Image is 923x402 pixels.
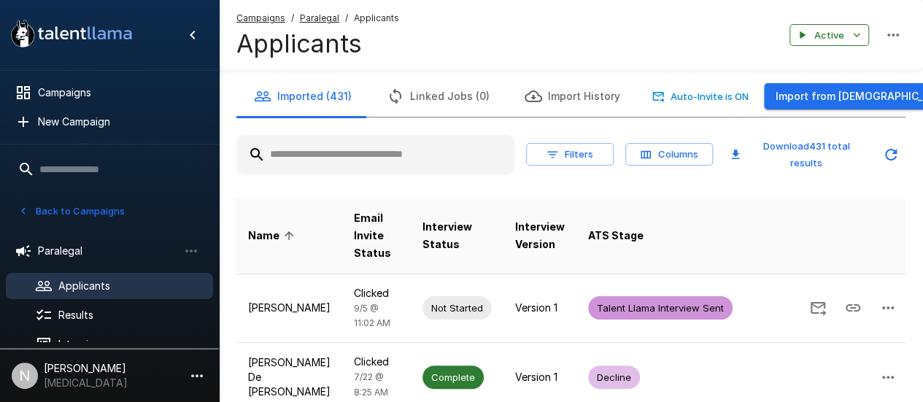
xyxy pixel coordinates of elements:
span: Send Invitation [800,301,835,313]
button: Imported (431) [236,76,369,117]
p: Version 1 [515,301,565,315]
span: 9/5 @ 11:02 AM [354,303,390,329]
span: 7/22 @ 8:25 AM [354,371,388,398]
span: Applicants [354,11,399,26]
u: Campaigns [236,12,285,23]
span: Interview Version [515,218,565,253]
span: Name [248,227,298,244]
span: Complete [422,371,484,384]
button: Linked Jobs (0) [369,76,507,117]
p: [PERSON_NAME] De [PERSON_NAME] [248,355,331,399]
span: Decline [588,371,640,384]
span: / [345,11,348,26]
u: Paralegal [300,12,339,23]
span: Talent Llama Interview Sent [588,301,733,315]
button: Download431 total results [725,135,870,174]
span: ATS Stage [588,227,644,244]
button: Active [789,24,869,47]
p: Version 1 [515,370,565,384]
span: / [291,11,294,26]
span: Email Invite Status [354,209,399,262]
span: Not Started [422,301,492,315]
p: Clicked [354,286,399,301]
button: Import History [507,76,638,117]
h4: Applicants [236,28,399,59]
button: Auto-Invite is ON [649,85,752,108]
p: Clicked [354,355,399,369]
button: Updated Today - 11:01 AM [876,140,905,169]
p: [PERSON_NAME] [248,301,331,315]
span: Copy Interview Link [835,301,870,313]
button: Columns [625,143,713,166]
button: Filters [526,143,614,166]
span: Interview Status [422,218,492,253]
